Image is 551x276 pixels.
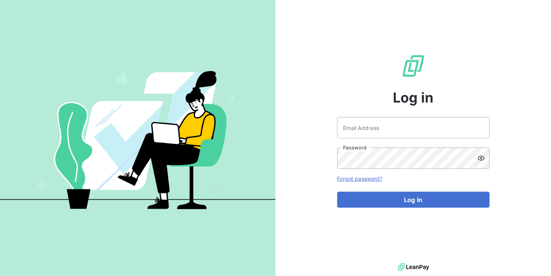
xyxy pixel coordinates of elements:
input: placeholder [337,117,490,138]
span: Log in [393,87,434,108]
a: Forgot password? [337,175,383,182]
img: logo [398,262,429,273]
button: Log in [337,192,490,208]
img: LeanPay Logo [401,54,426,78]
